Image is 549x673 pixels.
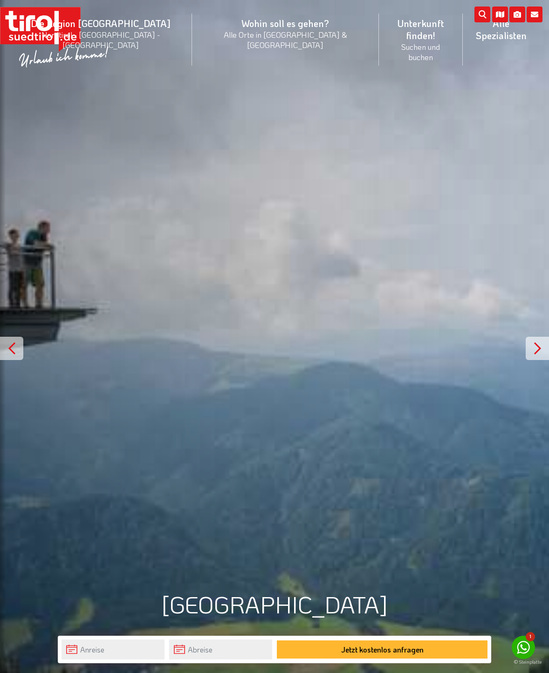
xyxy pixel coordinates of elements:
[21,29,181,50] small: Nordtirol - [GEOGRAPHIC_DATA] - [GEOGRAPHIC_DATA]
[62,639,165,659] input: Anreise
[9,7,192,60] a: Die Region [GEOGRAPHIC_DATA]Nordtirol - [GEOGRAPHIC_DATA] - [GEOGRAPHIC_DATA]
[526,632,535,641] span: 1
[192,7,379,60] a: Wohin soll es gehen?Alle Orte in [GEOGRAPHIC_DATA] & [GEOGRAPHIC_DATA]
[203,29,368,50] small: Alle Orte in [GEOGRAPHIC_DATA] & [GEOGRAPHIC_DATA]
[509,7,525,22] i: Fotogalerie
[58,591,491,617] h1: [GEOGRAPHIC_DATA]
[463,7,540,52] a: Alle Spezialisten
[277,640,487,659] button: Jetzt kostenlos anfragen
[169,639,272,659] input: Abreise
[492,7,508,22] i: Karte öffnen
[390,41,452,62] small: Suchen und buchen
[379,7,463,72] a: Unterkunft finden!Suchen und buchen
[527,7,542,22] i: Kontakt
[512,636,535,659] a: 1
